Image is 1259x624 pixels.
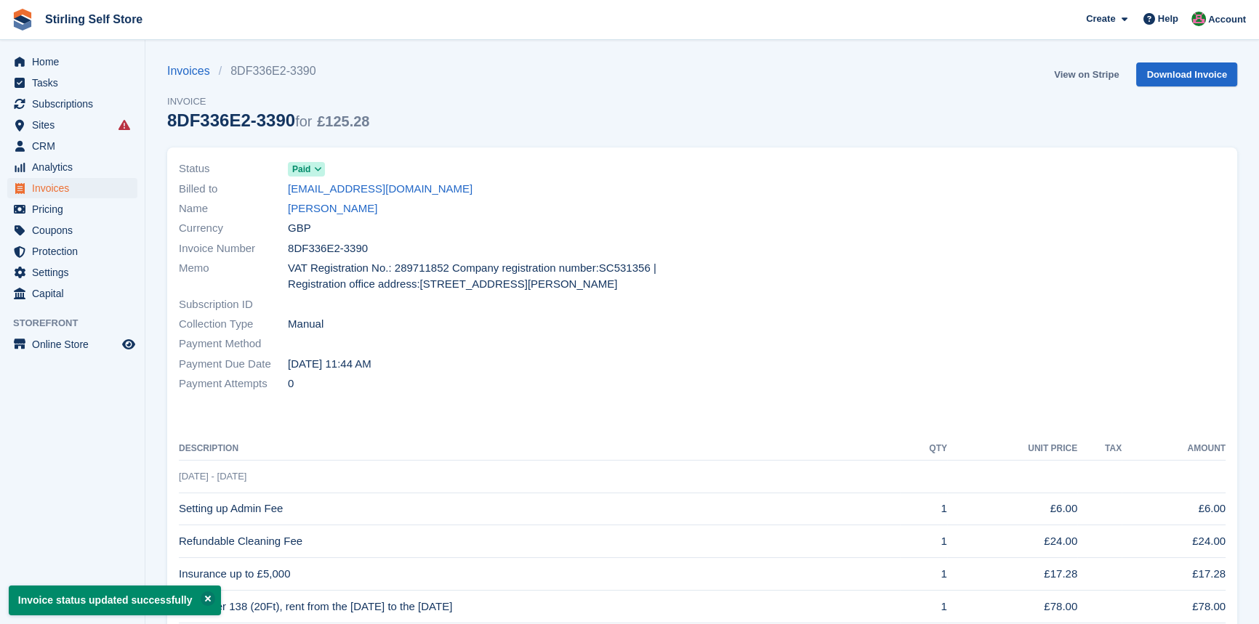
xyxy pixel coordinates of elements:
a: Paid [288,161,325,177]
a: menu [7,241,137,262]
span: Paid [292,163,310,176]
a: menu [7,73,137,93]
a: [EMAIL_ADDRESS][DOMAIN_NAME] [288,181,472,198]
span: VAT Registration No.: 289711852 Company registration number:SC531356 | Registration office addres... [288,260,693,293]
span: Manual [288,316,323,333]
a: menu [7,136,137,156]
span: Create [1086,12,1115,26]
nav: breadcrumbs [167,62,369,80]
span: Collection Type [179,316,288,333]
img: stora-icon-8386f47178a22dfd0bd8f6a31ec36ba5ce8667c1dd55bd0f319d3a0aa187defe.svg [12,9,33,31]
td: £24.00 [947,525,1077,558]
a: menu [7,94,137,114]
a: Invoices [167,62,219,80]
span: Invoice Number [179,240,288,257]
th: Unit Price [947,437,1077,461]
td: 1 [900,558,947,591]
th: Amount [1122,437,1226,461]
span: Invoice [167,94,369,109]
span: Capital [32,283,119,304]
span: for [295,113,312,129]
a: menu [7,199,137,219]
span: Billed to [179,181,288,198]
span: Storefront [13,316,145,331]
a: Download Invoice [1136,62,1237,86]
td: Container 138 (20Ft), rent from the [DATE] to the [DATE] [179,591,900,623]
time: 2025-08-13 10:44:53 UTC [288,356,371,373]
td: 1 [900,525,947,558]
td: £6.00 [947,493,1077,525]
a: menu [7,157,137,177]
span: Online Store [32,334,119,354]
span: GBP [288,220,311,237]
span: Subscription ID [179,296,288,313]
span: [DATE] - [DATE] [179,471,246,482]
span: Payment Due Date [179,356,288,373]
td: £6.00 [1122,493,1226,525]
a: menu [7,262,137,283]
td: Setting up Admin Fee [179,493,900,525]
span: Memo [179,260,288,293]
a: menu [7,220,137,240]
a: menu [7,52,137,72]
span: £125.28 [317,113,369,129]
span: 0 [288,376,294,392]
img: Lucy [1191,12,1206,26]
span: Subscriptions [32,94,119,114]
a: menu [7,115,137,135]
td: £17.28 [947,558,1077,591]
span: Payment Attempts [179,376,288,392]
th: QTY [900,437,947,461]
td: £78.00 [1122,591,1226,623]
span: Payment Method [179,336,288,352]
a: [PERSON_NAME] [288,200,377,217]
span: CRM [32,136,119,156]
span: Home [32,52,119,72]
span: Status [179,161,288,177]
a: menu [7,334,137,354]
div: 8DF336E2-3390 [167,110,369,130]
span: 8DF336E2-3390 [288,240,368,257]
span: Tasks [32,73,119,93]
p: Invoice status updated successfully [9,585,221,615]
span: Protection [32,241,119,262]
span: Pricing [32,199,119,219]
td: £17.28 [1122,558,1226,591]
span: Coupons [32,220,119,240]
td: Refundable Cleaning Fee [179,525,900,558]
a: View on Stripe [1048,62,1125,86]
span: Account [1208,12,1246,27]
span: Currency [179,220,288,237]
a: menu [7,283,137,304]
span: Help [1158,12,1178,26]
span: Settings [32,262,119,283]
th: Description [179,437,900,461]
i: Smart entry sync failures have occurred [118,119,130,131]
td: £24.00 [1122,525,1226,558]
a: Stirling Self Store [39,7,148,31]
a: Preview store [120,336,137,353]
td: Insurance up to £5,000 [179,558,900,591]
td: 1 [900,493,947,525]
th: Tax [1077,437,1122,461]
a: menu [7,178,137,198]
span: Invoices [32,178,119,198]
td: £78.00 [947,591,1077,623]
td: 1 [900,591,947,623]
span: Sites [32,115,119,135]
span: Name [179,200,288,217]
span: Analytics [32,157,119,177]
